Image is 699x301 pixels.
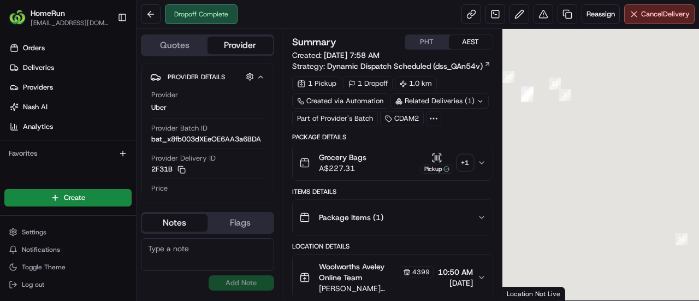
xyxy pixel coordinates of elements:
button: Log out [4,277,132,292]
span: Settings [22,228,46,237]
button: Provider [208,37,273,54]
button: Settings [4,225,132,240]
button: PHT [405,35,449,49]
a: Dynamic Dispatch Scheduled (dss_QAn54v) [327,61,491,72]
button: Toggle Theme [4,259,132,275]
span: [PERSON_NAME][STREET_ADDRESS] [319,283,434,294]
div: Favorites [4,145,132,162]
button: [EMAIL_ADDRESS][DOMAIN_NAME] [31,19,109,27]
div: 1 Pickup [292,76,341,91]
div: 10 [502,71,514,83]
a: Nash AI [4,98,136,116]
a: Analytics [4,118,136,135]
span: Provider [151,90,178,100]
div: 1 Dropoff [343,76,393,91]
span: 4399 [412,268,430,276]
span: Reassign [587,9,615,19]
span: Cancel Delivery [641,9,690,19]
span: Notifications [22,245,60,254]
div: 12 [522,86,534,98]
span: [DATE] 7:58 AM [324,50,380,60]
button: Quotes [142,37,208,54]
span: Package Items ( 1 ) [319,212,383,223]
div: 2 [521,90,533,102]
button: Reassign [582,4,620,24]
span: Create [64,193,85,203]
div: 11 [521,89,533,101]
span: bat_x8fb003dXEeOE6AA3a6BDA [151,134,261,144]
button: Woolworths Aveley Online Team4399[PERSON_NAME][STREET_ADDRESS]10:50 AM[DATE] [293,255,493,300]
span: Grocery Bags [319,152,366,163]
div: 1.0 km [395,76,437,91]
span: Provider Delivery ID [151,154,216,163]
a: Deliveries [4,59,136,76]
div: 13 [549,78,561,90]
button: Create [4,189,132,206]
div: Location Details [292,242,493,251]
div: 14 [676,233,688,245]
button: Grocery BagsA$227.31Pickup+1 [293,145,493,180]
button: Pickup+1 [420,152,473,174]
span: Uber [151,103,167,113]
button: Notifications [4,242,132,257]
div: 3 [559,89,571,101]
a: Providers [4,79,136,96]
button: Pickup [420,152,453,174]
button: Notes [142,214,208,232]
div: 1 [521,90,533,102]
button: Package Items (1) [293,200,493,235]
span: Nash AI [23,102,48,112]
span: Deliveries [23,63,54,73]
button: 2F31B [151,164,186,174]
button: AEST [449,35,493,49]
span: Toggle Theme [22,263,66,272]
button: CancelDelivery [624,4,695,24]
span: Orders [23,43,45,53]
span: Log out [22,280,44,289]
button: Provider Details [150,68,265,86]
span: Dynamic Dispatch Scheduled (dss_QAn54v) [327,61,483,72]
span: 10:50 AM [438,267,473,278]
div: Items Details [292,187,493,196]
div: Strategy: [292,61,491,72]
span: Provider Batch ID [151,123,208,133]
div: Location Not Live [502,287,565,300]
button: HomeRun [31,8,65,19]
h3: Summary [292,37,336,47]
span: Providers [23,82,53,92]
span: Provider Details [168,73,225,81]
a: Orders [4,39,136,57]
button: Flags [208,214,273,232]
div: CDAM2 [380,111,424,126]
div: Pickup [420,164,453,174]
a: Created via Automation [292,93,388,109]
span: Analytics [23,122,53,132]
span: [DATE] [438,278,473,288]
div: 4 [522,87,534,99]
button: HomeRunHomeRun[EMAIL_ADDRESS][DOMAIN_NAME] [4,4,113,31]
div: Related Deliveries (1) [390,93,489,109]
div: + 1 [458,155,473,170]
div: Package Details [292,133,493,141]
span: Woolworths Aveley Online Team [319,261,398,283]
img: HomeRun [9,9,26,26]
span: Created: [292,50,380,61]
span: A$227.31 [319,163,366,174]
span: Price [151,184,168,193]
